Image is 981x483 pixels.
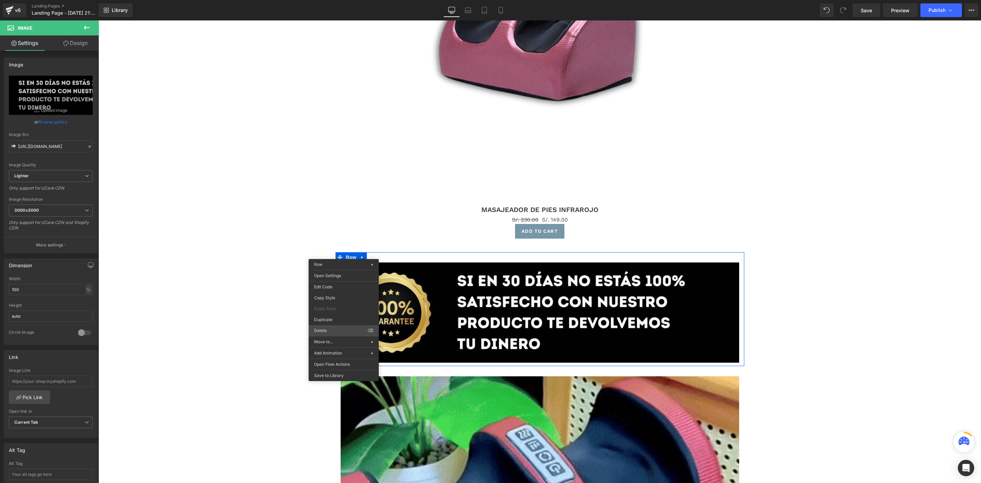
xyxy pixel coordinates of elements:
span: S/. 230.00 [414,196,440,202]
span: Library [112,7,128,13]
span: Delete [314,328,368,334]
span: Landing Page - [DATE] 21:25:50 [32,10,97,16]
a: Laptop [460,3,476,17]
span: Copy Style [314,295,373,301]
b: Current Tab [14,420,38,425]
div: Link [9,350,18,360]
button: More [965,3,978,17]
div: Only support for UCare CDN [9,185,93,195]
span: Paste Style [314,306,373,312]
b: Lighter [14,173,29,178]
a: Design [51,35,100,51]
input: auto [9,284,93,295]
a: Tablet [476,3,493,17]
input: Link [9,140,93,152]
span: Add To Cart [423,208,459,213]
button: Undo [820,3,834,17]
span: Duplicate [314,317,373,323]
a: Browse gallery [38,116,67,128]
div: Open Intercom Messenger [958,460,974,476]
span: Move to... [314,339,371,345]
span: Add Animation [314,350,371,356]
div: Height [9,303,93,308]
span: Save to Library [314,373,373,379]
div: Image Link [9,368,93,373]
span: Row [314,262,323,267]
a: Pick Link [9,390,50,404]
div: Image Quality [9,163,93,167]
input: https://your-shop.myshopify.com [9,376,93,387]
input: auto [9,311,93,322]
div: v6 [14,6,22,15]
a: Expand / Collapse [260,232,268,242]
div: Width [9,276,93,281]
div: % [85,285,92,294]
span: Open Flow Actions [314,361,373,367]
div: Image Src [9,132,93,137]
a: Mobile [493,3,509,17]
p: More settings [36,242,63,248]
div: Dimension [9,259,32,268]
div: Alt Tag [9,443,25,453]
span: Row [246,232,260,242]
div: Image Resolution [9,197,93,202]
a: New Library [99,3,133,17]
a: Landing Pages [32,3,110,9]
a: v6 [3,3,26,17]
span: ⌫ [368,328,373,334]
span: S/. 149.00 [443,195,469,203]
span: Edit Code [314,284,373,290]
button: Publish [920,3,962,17]
div: Circle Image [9,330,71,337]
div: Alt Tag [9,461,93,466]
div: Open link In [9,409,93,414]
input: Your alt tags go here [9,469,93,480]
span: Preview [891,7,909,14]
a: Preview [883,3,918,17]
div: Only support for UCare CDN and Shopify CDN [9,220,93,235]
a: Desktop [443,3,460,17]
span: Publish [929,7,946,13]
a: MASAJEADOR DE PIES INFRAROJO [383,185,500,193]
button: Redo [836,3,850,17]
span: Save [861,7,872,14]
button: More settings [4,237,97,253]
button: Add To Cart [417,203,466,218]
div: Image [9,58,23,67]
div: or [9,118,93,125]
span: Image [18,25,32,31]
b: 3000x3000 [14,208,39,213]
span: Open Settings [314,273,373,279]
